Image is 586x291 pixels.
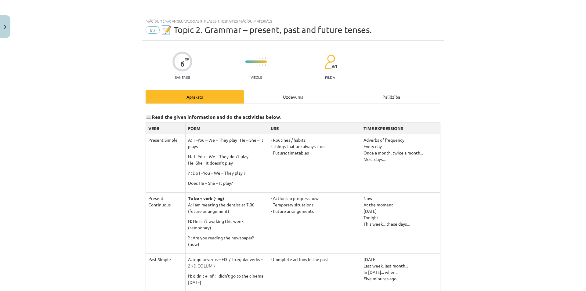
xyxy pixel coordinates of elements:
[244,90,342,104] div: Uzdevums
[188,256,266,269] p: A: regular verbs – ED / irregular verbs – 2ND COLUMN
[332,64,338,69] span: 61
[188,273,266,286] p: N: didn’t + inf : I didn’t go to the cinema [DATE]
[342,90,440,104] div: Palīdzība
[324,54,335,70] img: students-c634bb4e5e11cddfef0936a35e636f08e4e9abd3cc4e673bd6f9a4125e45ecb1.svg
[188,195,224,201] b: To be + verb (-ing)
[146,122,186,134] th: VERB
[251,75,262,79] p: Viegls
[188,137,266,150] p: A: I –You – We – They play He – She – It plays
[325,75,335,79] p: pilda
[188,180,266,186] p: Does He – She – It play?
[185,57,189,61] span: XP
[146,26,160,34] span: #3
[361,192,440,253] td: Now At the moment [DATE] Tonight This week... these days...
[268,192,361,253] td: - Actions in progress now - Temporary situations - Future arrangements
[268,122,361,134] th: USE
[146,109,440,121] h3: 📖
[172,75,192,79] p: Saņemsi
[188,202,266,214] p: A: I am meeting the dentist at 7.00 (future arrangement)
[188,170,266,176] p: ? : Do I –You – We – They play ?
[185,122,268,134] th: FORM
[146,90,244,104] div: Apraksts
[361,134,440,192] td: Adverbs of frequency Every day Once a month, twice a month... Most days...
[146,19,440,23] div: Mācību tēma: Angļu valodas 9. klases 1. ieskaites mācību materiāls
[4,25,6,29] img: icon-close-lesson-0947bae3869378f0d4975bcd49f059093ad1ed9edebbc8119c70593378902aed.svg
[247,57,247,59] img: icon-short-line-57e1e144782c952c97e751825c79c345078a6d821885a25fce030b3d8c18986b.svg
[188,218,266,231] p: N: He isn’t working this week (temporary)
[247,64,247,66] img: icon-short-line-57e1e144782c952c97e751825c79c345078a6d821885a25fce030b3d8c18986b.svg
[152,114,281,120] strong: Read the given information and do the activities below.
[180,60,185,68] div: 6
[146,192,186,253] td: Present Continuous
[188,153,266,166] p: N: I –You – We – They don’t play He–She –it doesn’t play
[361,122,440,134] th: TIME EXPRESSIONS
[268,134,361,192] td: - Routines / habits - Things that are always true - Future: timetables
[161,25,372,35] span: 📝 Topic 2. Grammar – present, past and future tenses.
[188,235,266,247] p: ? : Are you reading the newspaper? (now)
[146,134,186,192] td: Present Simple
